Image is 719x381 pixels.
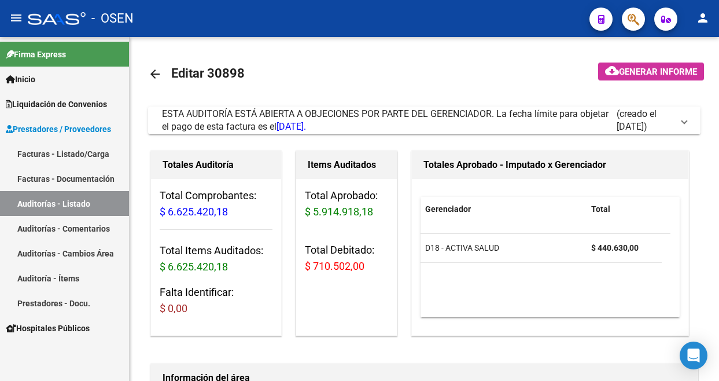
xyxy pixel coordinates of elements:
strong: $ 440.630,00 [591,243,639,252]
mat-icon: menu [9,11,23,25]
div: Open Intercom Messenger [680,342,707,369]
span: Inicio [6,73,35,86]
span: $ 710.502,00 [305,260,364,272]
span: Gerenciador [425,204,471,214]
button: Generar informe [598,63,704,80]
h3: Total Aprobado: [305,188,388,220]
span: Hospitales Públicos [6,322,90,335]
span: - OSEN [91,6,134,31]
mat-icon: arrow_back [148,67,162,81]
span: $ 0,00 [160,302,187,314]
span: $ 5.914.918,18 [305,206,373,218]
h3: Total Debitado: [305,242,388,274]
h3: Total Items Auditados: [160,243,272,275]
mat-expansion-panel-header: ESTA AUDITORÍA ESTÁ ABIERTA A OBJECIONES POR PARTE DEL GERENCIADOR. La fecha límite para objetar ... [148,107,700,134]
span: Total [591,204,610,214]
span: (creado el [DATE]) [617,108,673,133]
span: [DATE]. [276,121,306,132]
span: $ 6.625.420,18 [160,206,228,218]
span: Firma Express [6,48,66,61]
mat-icon: person [696,11,710,25]
span: Prestadores / Proveedores [6,123,111,135]
mat-icon: cloud_download [605,64,619,78]
h3: Falta Identificar: [160,284,272,317]
span: D18 - ACTIVA SALUD [425,243,499,252]
span: $ 6.625.420,18 [160,261,228,273]
h1: Totales Aprobado - Imputado x Gerenciador [423,156,677,174]
span: Generar informe [619,67,697,77]
span: ESTA AUDITORÍA ESTÁ ABIERTA A OBJECIONES POR PARTE DEL GERENCIADOR. La fecha límite para objetar ... [162,108,609,132]
h3: Total Comprobantes: [160,188,272,220]
datatable-header-cell: Total [587,197,662,222]
span: Liquidación de Convenios [6,98,107,111]
span: Editar 30898 [171,66,245,80]
h1: Items Auditados [308,156,385,174]
datatable-header-cell: Gerenciador [421,197,587,222]
h1: Totales Auditoría [163,156,270,174]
